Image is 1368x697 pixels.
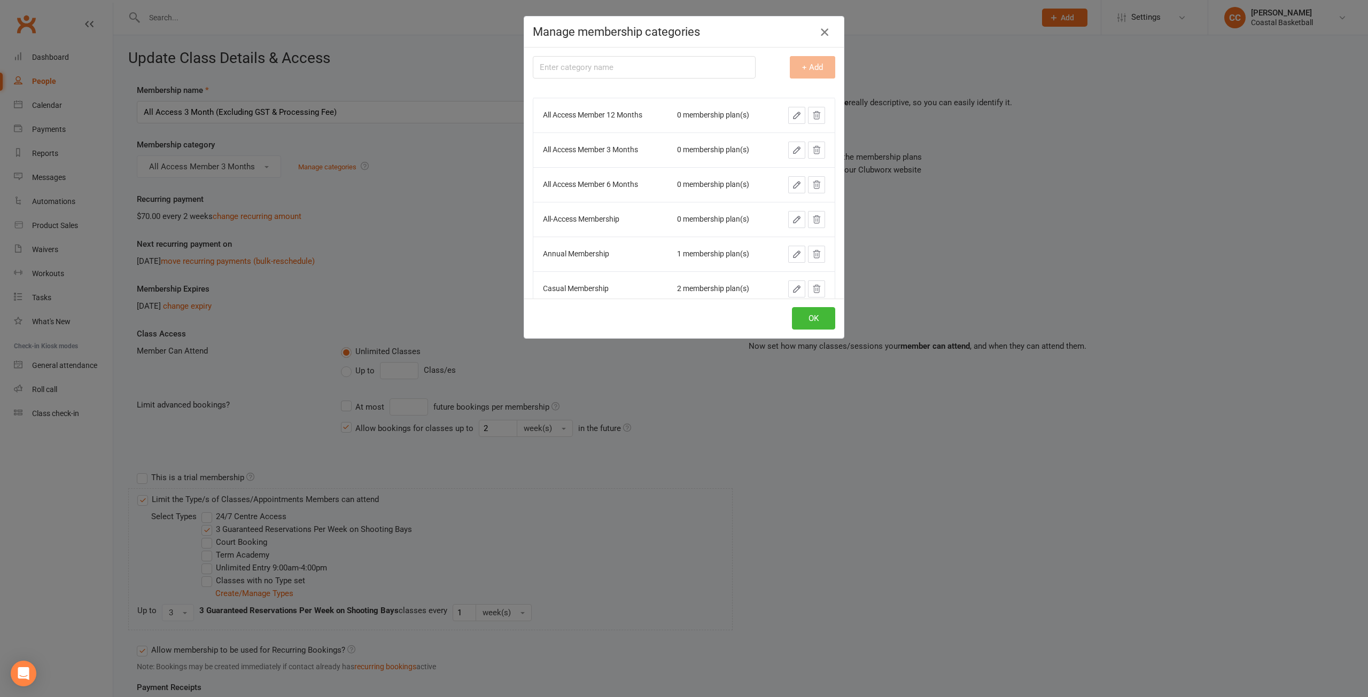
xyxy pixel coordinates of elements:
[792,307,835,330] button: OK
[543,181,658,189] div: All Access Member 6 Months
[543,111,658,119] div: All Access Member 12 Months
[543,285,658,293] div: Casual Membership
[677,181,761,189] div: 0 membership plan(s)
[677,146,761,154] div: 0 membership plan(s)
[816,24,833,41] button: Close
[11,661,36,686] div: Open Intercom Messenger
[543,215,658,223] div: All-Access Membership
[543,146,658,154] div: All Access Member 3 Months
[533,25,835,38] h4: Manage membership categories
[677,111,761,119] div: 0 membership plan(s)
[533,56,756,79] input: Enter category name
[677,250,761,258] div: 1 membership plan(s)
[677,215,761,223] div: 0 membership plan(s)
[677,285,761,293] div: 2 membership plan(s)
[543,250,658,258] div: Annual Membership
